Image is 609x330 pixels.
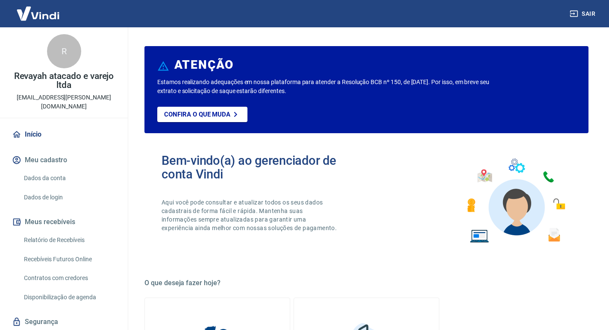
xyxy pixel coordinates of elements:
[568,6,599,22] button: Sair
[21,269,118,287] a: Contratos com credores
[174,61,234,69] h6: ATENÇÃO
[21,289,118,306] a: Disponibilização de agenda
[7,72,121,90] p: Revayah atacado e varejo ltda
[10,125,118,144] a: Início
[21,169,118,187] a: Dados da conta
[21,251,118,268] a: Recebíveis Futuros Online
[157,78,492,96] p: Estamos realizando adequações em nossa plataforma para atender a Resolução BCB nº 150, de [DATE]....
[47,34,81,68] div: R
[162,154,367,181] h2: Bem-vindo(a) ao gerenciador de conta Vindi
[164,111,230,118] p: Confira o que muda
[162,198,338,232] p: Aqui você pode consultar e atualizar todos os seus dados cadastrais de forma fácil e rápida. Mant...
[459,154,571,248] img: Imagem de um avatar masculino com diversos icones exemplificando as funcionalidades do gerenciado...
[10,151,118,169] button: Meu cadastro
[10,213,118,231] button: Meus recebíveis
[144,279,588,287] h5: O que deseja fazer hoje?
[7,93,121,111] p: [EMAIL_ADDRESS][PERSON_NAME][DOMAIN_NAME]
[10,0,66,26] img: Vindi
[21,189,118,206] a: Dados de login
[21,231,118,249] a: Relatório de Recebíveis
[157,107,247,122] a: Confira o que muda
